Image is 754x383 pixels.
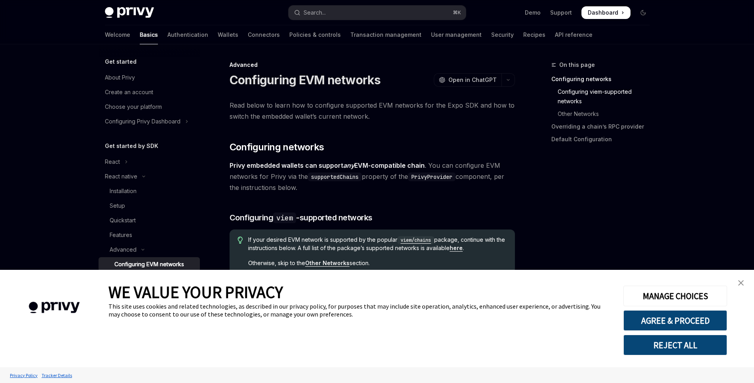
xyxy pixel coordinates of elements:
svg: Tip [237,237,243,244]
button: Toggle React section [99,155,200,169]
div: React [105,157,120,167]
code: PrivyProvider [408,173,456,181]
img: company logo [12,290,97,325]
a: Security [491,25,514,44]
button: MANAGE CHOICES [623,286,727,306]
div: Configuring EVM networks [114,260,184,269]
span: On this page [559,60,595,70]
button: Toggle Advanced section [99,243,200,257]
a: Default Configuration [551,133,656,146]
button: Open search [289,6,466,20]
a: close banner [733,275,749,291]
h5: Get started by SDK [105,141,158,151]
a: Overriding a chain’s RPC provider [551,120,656,133]
a: Configuring viem-supported networks [551,85,656,108]
a: Connectors [248,25,280,44]
div: Configuring Privy Dashboard [105,117,180,126]
button: Toggle Configuring Privy Dashboard section [99,114,200,129]
span: Read below to learn how to configure supported EVM networks for the Expo SDK and how to switch th... [230,100,515,122]
a: User management [431,25,482,44]
a: Quickstart [99,213,200,228]
div: Create an account [105,87,153,97]
span: WE VALUE YOUR PRIVACY [108,282,283,302]
span: Configuring networks [230,141,324,154]
h1: Configuring EVM networks [230,73,381,87]
div: Features [110,230,132,240]
button: Toggle dark mode [637,6,650,19]
div: This site uses cookies and related technologies, as described in our privacy policy, for purposes... [108,302,612,318]
div: Choose your platform [105,102,162,112]
a: Other Networks [551,108,656,120]
div: About Privy [105,73,135,82]
a: Tracker Details [40,368,74,382]
code: supportedChains [308,173,362,181]
div: Search... [304,8,326,17]
a: Features [99,228,200,242]
a: Configuring networks [551,73,656,85]
a: Other Networks [305,260,349,267]
a: Setup [99,199,200,213]
img: close banner [738,280,744,286]
div: Installation [110,186,137,196]
strong: Privy embedded wallets can support EVM-compatible chain [230,161,425,169]
span: Otherwise, skip to the section. [248,259,507,267]
h5: Get started [105,57,137,66]
a: Support [550,9,572,17]
a: Recipes [523,25,545,44]
div: React native [105,172,137,181]
a: Dashboard [581,6,631,19]
button: REJECT ALL [623,335,727,355]
a: Policies & controls [289,25,341,44]
div: Setup [110,201,125,210]
span: Open in ChatGPT [448,76,497,84]
button: AGREE & PROCEED [623,310,727,331]
button: Toggle React native section [99,169,200,184]
a: Installation [99,184,200,198]
div: Advanced [110,245,137,254]
strong: Other Networks [305,260,349,266]
a: Transaction management [350,25,422,44]
div: Advanced [230,61,515,69]
em: any [343,161,354,169]
a: Privacy Policy [8,368,40,382]
div: Quickstart [110,216,136,225]
a: Wallets [218,25,238,44]
a: Choose your platform [99,100,200,114]
code: viem/chains [397,236,434,244]
span: If your desired EVM network is supported by the popular package, continue with the instructions b... [248,236,507,252]
a: Configuring EVM networks [99,257,200,271]
span: Configuring -supported networks [230,212,372,223]
img: dark logo [105,7,154,18]
a: About Privy [99,70,200,85]
a: Welcome [105,25,130,44]
span: . You can configure EVM networks for Privy via the property of the component, per the instruction... [230,160,515,193]
span: Dashboard [588,9,618,17]
a: Authentication [167,25,208,44]
a: viem/chains [397,236,434,243]
a: Basics [140,25,158,44]
a: Demo [525,9,541,17]
code: viem [273,212,296,223]
a: Create an account [99,85,200,99]
button: Open in ChatGPT [434,73,501,87]
a: API reference [555,25,593,44]
span: ⌘ K [453,9,461,16]
a: here [450,245,463,252]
